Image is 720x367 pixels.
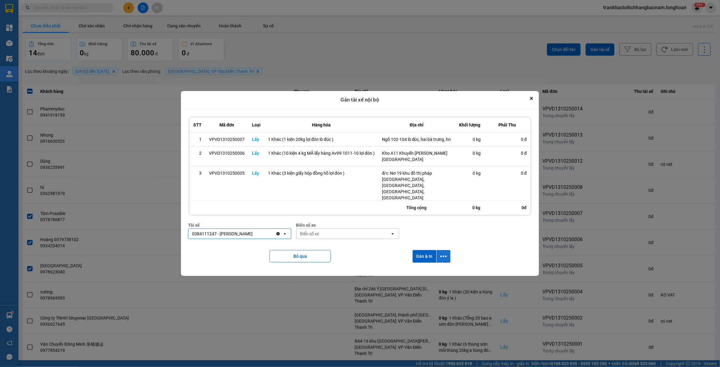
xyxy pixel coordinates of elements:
[193,121,202,129] div: STT
[252,136,261,142] div: Lấy
[459,170,481,176] div: 0 kg
[378,201,455,215] div: Tổng cộng
[296,222,399,229] div: Biển số xe
[488,136,527,142] div: 0 đ
[181,91,539,276] div: dialog
[488,121,527,129] div: Phải Thu
[382,150,451,162] div: Kho A11 Khuyến [PERSON_NAME][GEOGRAPHIC_DATA]
[382,136,451,142] div: Ngõ 102-104 lò đúc, hai bà trưng, hn
[209,121,245,129] div: Mã đơn
[390,231,395,236] svg: open
[528,95,535,102] button: Close
[268,150,375,156] div: 1 Khác (10 kiện 4 kg MÃ lấy hàng Av99-1011-10 lợi đón )
[382,170,451,201] div: đ/c: Nơ 19 khu đô thị pháp [GEOGRAPHIC_DATA], [GEOGRAPHIC_DATA], [GEOGRAPHIC_DATA], [GEOGRAPHIC_D...
[252,170,261,176] div: Lấy
[188,222,291,229] div: Tài xế
[181,91,539,109] div: Gán tài xế nội bộ
[209,150,245,156] div: VPVD1310250006
[193,136,202,142] div: 1
[253,231,254,237] input: Selected 0384111247 - Trần Khắc Lợi.
[252,121,261,129] div: Loại
[268,136,375,142] div: 1 Khác (1 kiện 20kg lợi đón lò đúc )
[276,231,281,236] svg: Clear value
[455,201,484,215] div: 0 kg
[192,231,253,237] div: 0384111247 - [PERSON_NAME]
[413,250,436,263] button: Gán & In
[268,170,375,176] div: 1 Khác (3 kiện giấy hộp đồng hồ lợi đón )
[193,170,202,176] div: 3
[209,170,245,176] div: VPVD1310250005
[382,121,451,129] div: Địa chỉ
[282,231,287,236] svg: open
[252,150,261,156] div: Lấy
[488,170,527,176] div: 0 đ
[459,150,481,156] div: 0 kg
[268,121,375,129] div: Hàng hóa
[300,231,319,237] div: Biển số xe
[270,250,331,262] button: Bỏ qua
[459,136,481,142] div: 0 kg
[209,136,245,142] div: VPVD1310250007
[193,150,202,156] div: 2
[488,150,527,156] div: 0 đ
[484,201,530,215] div: 0đ
[459,121,481,129] div: Khối lượng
